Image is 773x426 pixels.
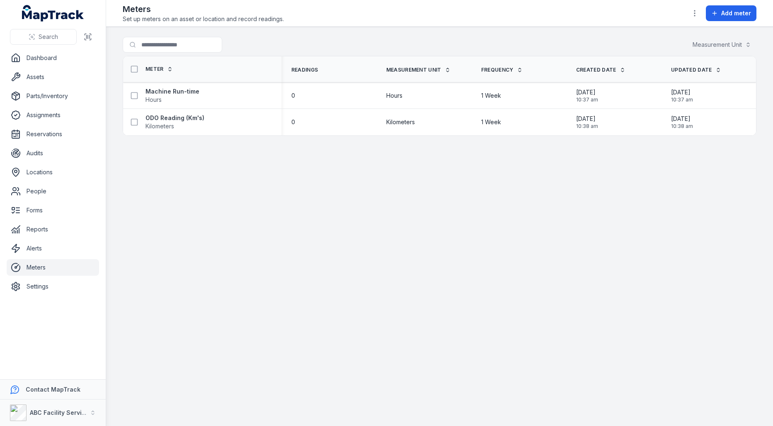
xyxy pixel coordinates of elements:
[721,9,751,17] span: Add meter
[7,202,99,219] a: Forms
[145,66,173,72] a: Meter
[671,115,693,130] time: 15/10/2025, 10:38:06 am
[145,87,199,104] a: Machine Run-timeHours
[7,164,99,181] a: Locations
[481,91,501,100] span: 1 Week
[7,88,99,104] a: Parts/Inventory
[687,37,756,53] button: Measurement Unit
[7,259,99,276] a: Meters
[481,67,514,73] span: Frequency
[7,221,99,238] a: Reports
[123,15,284,23] span: Set up meters on an asset or location and record readings.
[291,91,295,100] span: 0
[145,114,204,122] strong: ODO Reading (Km's)
[576,115,598,123] span: [DATE]
[386,67,441,73] span: Measurement Unit
[386,67,451,73] a: Measurement Unit
[706,5,756,21] button: Add meter
[291,118,295,126] span: 0
[7,50,99,66] a: Dashboard
[671,88,693,96] span: [DATE]
[145,114,204,130] a: ODO Reading (Km's)Kilometers
[671,67,721,73] a: Updated Date
[671,88,693,103] time: 15/10/2025, 10:37:50 am
[291,67,318,73] span: Readings
[7,107,99,123] a: Assignments
[576,96,598,103] span: 10:37 am
[576,115,598,130] time: 15/10/2025, 10:38:06 am
[671,67,712,73] span: Updated Date
[481,67,523,73] a: Frequency
[123,3,284,15] h2: Meters
[26,386,80,393] strong: Contact MapTrack
[576,67,625,73] a: Created Date
[481,118,501,126] span: 1 Week
[145,96,162,103] span: Hours
[386,118,415,126] span: Kilometers
[145,66,164,72] span: Meter
[10,29,77,45] button: Search
[30,409,92,416] strong: ABC Facility Services
[22,5,84,22] a: MapTrack
[7,69,99,85] a: Assets
[671,123,693,130] span: 10:38 am
[7,183,99,200] a: People
[386,91,402,100] span: Hours
[145,87,199,96] strong: Machine Run-time
[39,33,58,41] span: Search
[576,88,598,103] time: 15/10/2025, 10:37:50 am
[576,88,598,96] span: [DATE]
[145,123,174,130] span: Kilometers
[671,96,693,103] span: 10:37 am
[671,115,693,123] span: [DATE]
[576,123,598,130] span: 10:38 am
[7,126,99,142] a: Reservations
[7,145,99,161] a: Audits
[7,240,99,257] a: Alerts
[7,278,99,295] a: Settings
[576,67,616,73] span: Created Date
